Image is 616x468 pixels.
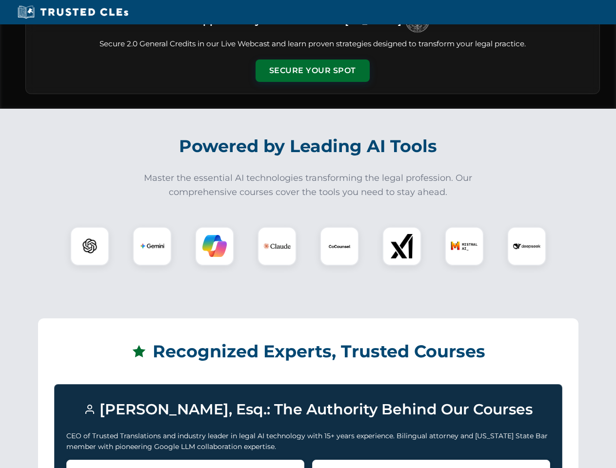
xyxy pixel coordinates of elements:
[195,227,234,266] div: Copilot
[390,234,414,258] img: xAI Logo
[138,171,479,199] p: Master the essential AI technologies transforming the legal profession. Our comprehensive courses...
[54,334,562,369] h2: Recognized Experts, Trusted Courses
[445,227,484,266] div: Mistral AI
[38,39,588,50] p: Secure 2.0 General Credits in our Live Webcast and learn proven strategies designed to transform ...
[320,227,359,266] div: CoCounsel
[202,234,227,258] img: Copilot Logo
[451,233,478,260] img: Mistral AI Logo
[507,227,546,266] div: DeepSeek
[76,232,104,260] img: ChatGPT Logo
[256,59,370,82] button: Secure Your Spot
[66,430,550,452] p: CEO of Trusted Translations and industry leader in legal AI technology with 15+ years experience....
[382,227,421,266] div: xAI
[70,227,109,266] div: ChatGPT
[140,234,164,258] img: Gemini Logo
[327,234,352,258] img: CoCounsel Logo
[15,5,131,19] img: Trusted CLEs
[263,233,291,260] img: Claude Logo
[513,233,540,260] img: DeepSeek Logo
[66,396,550,423] h3: [PERSON_NAME], Esq.: The Authority Behind Our Courses
[133,227,172,266] div: Gemini
[258,227,297,266] div: Claude
[38,129,578,163] h2: Powered by Leading AI Tools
